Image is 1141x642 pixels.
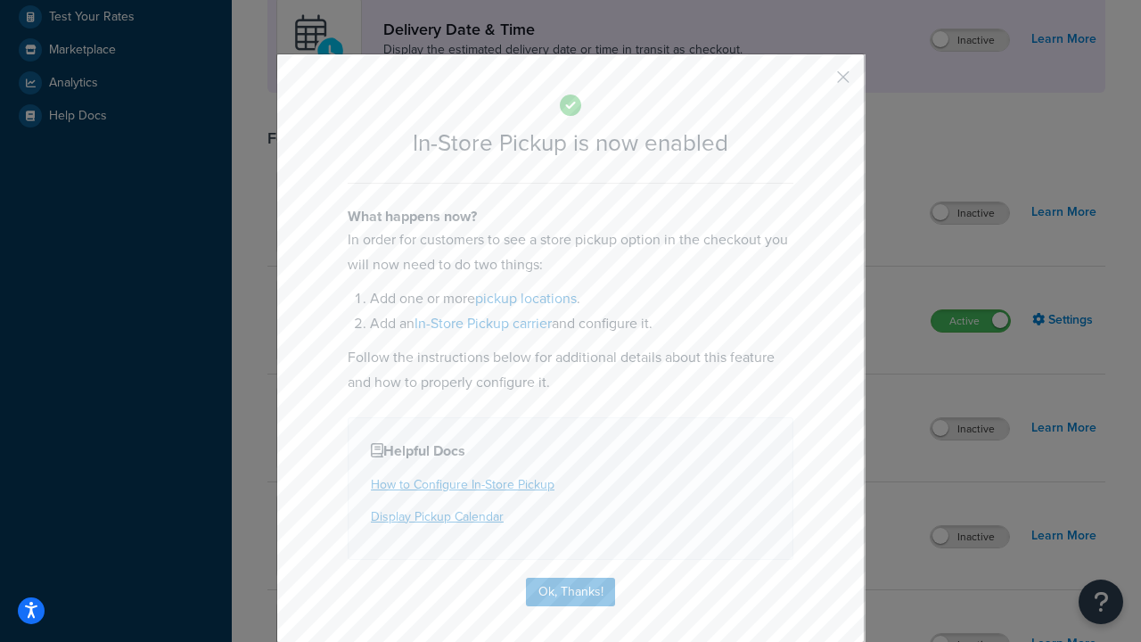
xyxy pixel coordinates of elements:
[371,507,504,526] a: Display Pickup Calendar
[370,286,793,311] li: Add one or more .
[371,440,770,462] h4: Helpful Docs
[348,130,793,156] h2: In-Store Pickup is now enabled
[415,313,552,333] a: In-Store Pickup carrier
[348,227,793,277] p: In order for customers to see a store pickup option in the checkout you will now need to do two t...
[370,311,793,336] li: Add an and configure it.
[475,288,577,309] a: pickup locations
[526,578,615,606] button: Ok, Thanks!
[348,206,793,227] h4: What happens now?
[348,345,793,395] p: Follow the instructions below for additional details about this feature and how to properly confi...
[371,475,554,494] a: How to Configure In-Store Pickup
